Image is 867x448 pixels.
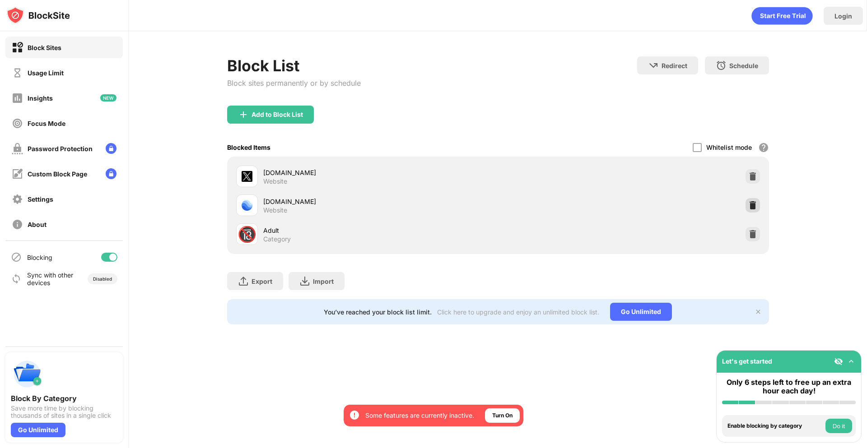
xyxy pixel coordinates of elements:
img: focus-off.svg [12,118,23,129]
div: Redirect [662,62,687,69]
img: logo-blocksite.svg [6,6,70,24]
div: Add to Block List [252,111,303,118]
div: Block By Category [11,394,117,403]
button: Do it [825,419,852,433]
div: Sync with other devices [27,271,74,286]
img: new-icon.svg [100,94,117,102]
div: Block Sites [28,44,61,51]
img: favicons [242,200,252,211]
div: Click here to upgrade and enjoy an unlimited block list. [437,308,599,316]
img: favicons [242,171,252,182]
div: Schedule [729,62,758,69]
div: Custom Block Page [28,170,87,178]
div: Block sites permanently or by schedule [227,79,361,88]
img: about-off.svg [12,219,23,230]
img: password-protection-off.svg [12,143,23,154]
div: Enable blocking by category [727,423,823,429]
div: Login [834,12,852,20]
div: Let's get started [722,357,772,365]
img: settings-off.svg [12,194,23,205]
img: sync-icon.svg [11,273,22,284]
div: Adult [263,226,498,235]
div: Turn On [492,411,513,420]
div: Go Unlimited [11,423,65,437]
div: Blocking [27,254,52,261]
div: Insights [28,94,53,102]
div: [DOMAIN_NAME] [263,197,498,206]
div: Settings [28,195,53,203]
div: animation [751,7,813,25]
div: Website [263,206,287,214]
div: Website [263,177,287,185]
div: Blocked Items [227,143,270,151]
div: Save more time by blocking thousands of sites in a single click [11,405,117,419]
div: Disabled [93,276,112,282]
div: You’ve reached your block list limit. [324,308,432,316]
img: customize-block-page-off.svg [12,168,23,180]
img: x-button.svg [755,308,762,315]
div: Password Protection [28,145,93,152]
img: time-usage-off.svg [12,67,23,79]
div: Focus Mode [28,120,65,127]
img: eye-not-visible.svg [834,357,843,366]
div: 🔞 [238,225,256,244]
img: lock-menu.svg [106,168,117,179]
img: block-on.svg [12,42,23,53]
div: Block List [227,56,361,75]
div: About [28,221,47,228]
img: lock-menu.svg [106,143,117,154]
div: Import [313,277,334,285]
img: error-circle-white.svg [349,410,360,420]
div: Go Unlimited [610,303,672,321]
img: push-categories.svg [11,358,43,390]
div: Category [263,235,291,243]
div: Some features are currently inactive. [365,411,474,420]
div: Usage Limit [28,69,64,77]
img: insights-off.svg [12,92,23,104]
div: Only 6 steps left to free up an extra hour each day! [722,378,856,395]
img: blocking-icon.svg [11,252,22,263]
div: Export [252,277,272,285]
img: omni-setup-toggle.svg [847,357,856,366]
div: Whitelist mode [706,143,752,151]
div: [DOMAIN_NAME] [263,168,498,177]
